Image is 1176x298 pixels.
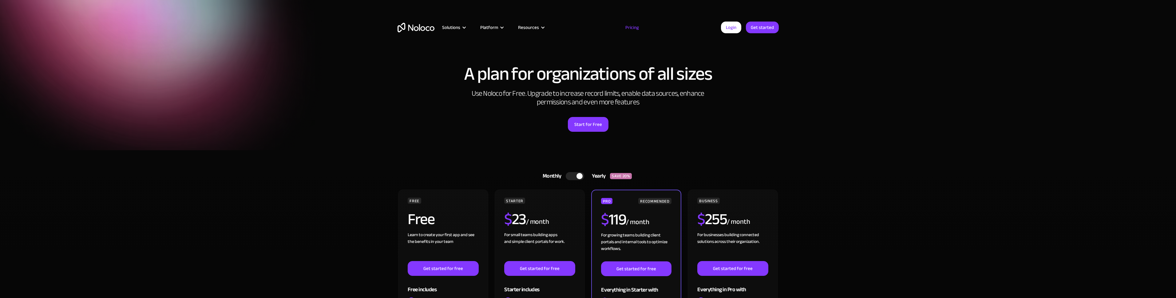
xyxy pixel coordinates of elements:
a: Get started for free [408,261,478,276]
div: Solutions [442,23,460,31]
div: PRO [601,198,612,204]
a: Get started for free [697,261,768,276]
div: / month [727,217,750,227]
div: Solutions [434,23,473,31]
div: Starter includes [504,276,575,296]
h2: 119 [601,212,626,227]
span: $ [697,205,705,234]
div: STARTER [504,198,525,204]
a: Login [721,22,741,33]
div: / month [626,217,649,227]
div: BUSINESS [697,198,719,204]
div: Resources [518,23,539,31]
div: Platform [473,23,510,31]
div: Free includes [408,276,478,296]
a: Get started for free [504,261,575,276]
div: / month [526,217,549,227]
div: SAVE 20% [610,173,632,179]
h2: 255 [697,211,727,227]
h1: A plan for organizations of all sizes [398,65,779,83]
div: Everything in Starter with [601,276,671,296]
div: For small teams building apps and simple client portals for work. ‍ [504,232,575,261]
div: Yearly [584,171,610,181]
div: FREE [408,198,421,204]
a: Start for Free [568,117,608,132]
div: Resources [510,23,551,31]
div: Everything in Pro with [697,276,768,296]
span: $ [504,205,512,234]
div: RECOMMENDED [638,198,671,204]
div: Monthly [535,171,566,181]
a: home [398,23,434,32]
div: For growing teams building client portals and internal tools to optimize workflows. [601,232,671,261]
div: Learn to create your first app and see the benefits in your team ‍ [408,232,478,261]
div: Platform [480,23,498,31]
a: Pricing [618,23,647,31]
a: Get started for free [601,261,671,276]
a: Get started [746,22,779,33]
span: $ [601,205,609,234]
h2: Use Noloco for Free. Upgrade to increase record limits, enable data sources, enhance permissions ... [465,89,711,107]
h2: 23 [504,211,526,227]
div: For businesses building connected solutions across their organization. ‍ [697,232,768,261]
h2: Free [408,211,434,227]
